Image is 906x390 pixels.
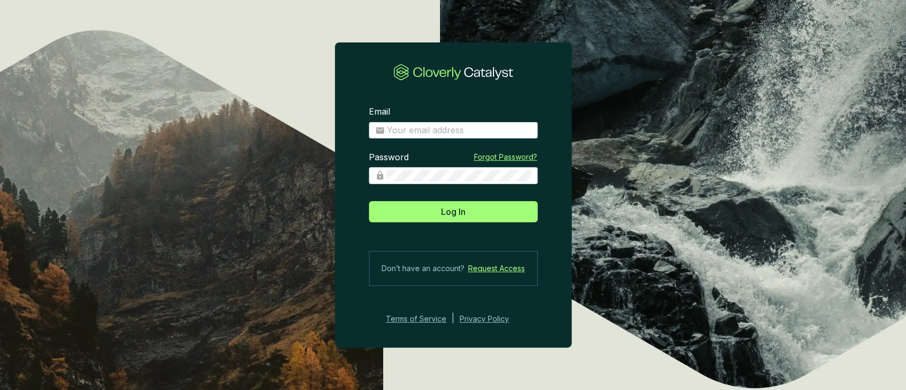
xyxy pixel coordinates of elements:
[452,313,454,325] div: |
[369,201,538,222] button: Log In
[474,152,537,162] a: Forgot Password?
[441,205,465,218] span: Log In
[387,170,531,181] input: Password
[382,262,464,275] span: Don’t have an account?
[369,106,390,118] label: Email
[383,313,446,325] a: Terms of Service
[468,262,525,275] a: Request Access
[387,125,531,136] input: Email
[460,313,523,325] a: Privacy Policy
[369,152,409,163] label: Password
